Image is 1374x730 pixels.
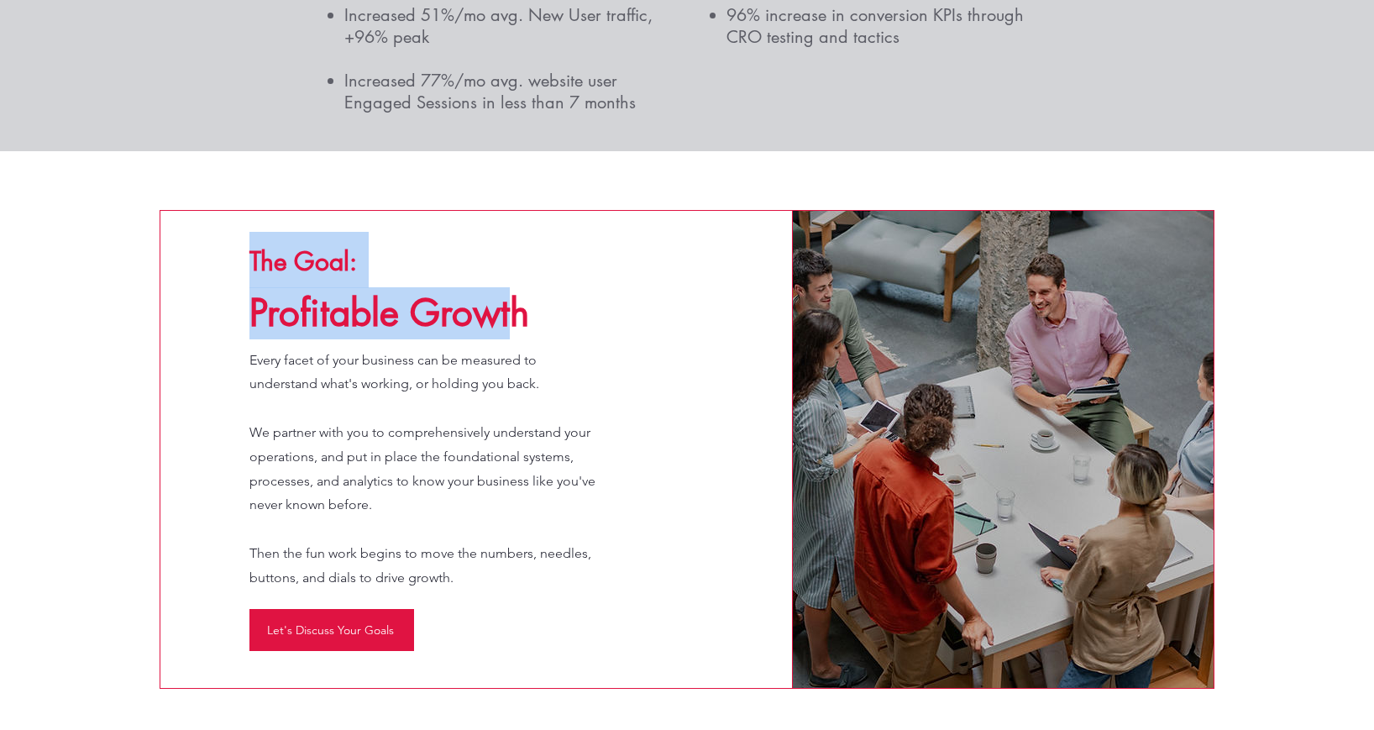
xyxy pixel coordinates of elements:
span: The Goal: [249,244,357,278]
span: Let's Discuss Your Goals [267,622,394,638]
span: Increased 77%/mo avg. website user Engaged Sessions in less than 7 months [344,70,636,113]
iframe: Wix Chat [1295,651,1374,730]
span: Profitable Growth [249,288,529,337]
span: Increased 51%/mo avg. New User traffic, +96% peak [344,4,653,48]
span: We partner with you to comprehensively understand your operations, and put in place the foundatio... [249,424,595,512]
span: Every facet of your business can be measured to understand what's working, or holding you back. [249,352,539,392]
span: Then the fun work begins to move the numbers, needles, buttons, and dials to drive growth. [249,545,591,586]
a: Let's Discuss Your Goals [249,609,414,651]
span: 96% increase in conversion KPIs through CRO testing and tactics [726,4,1024,48]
